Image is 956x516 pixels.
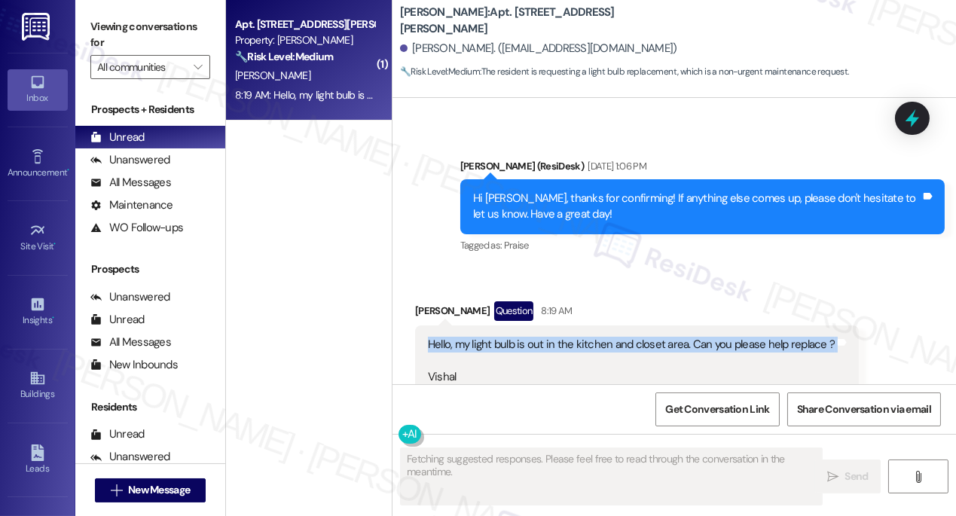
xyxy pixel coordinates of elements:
span: Get Conversation Link [665,402,769,417]
button: Send [815,460,881,493]
span: • [52,313,54,323]
span: Share Conversation via email [797,402,931,417]
div: Unread [90,426,145,442]
span: • [54,239,57,249]
div: Prospects [75,261,225,277]
span: Send [845,469,869,484]
div: Prospects + Residents [75,102,225,118]
div: Tagged as: [460,234,945,256]
a: Leads [8,440,68,481]
div: Unanswered [90,449,170,465]
div: [PERSON_NAME] [415,301,859,325]
div: [PERSON_NAME]. ([EMAIL_ADDRESS][DOMAIN_NAME]) [400,41,677,56]
span: • [67,165,69,176]
span: [PERSON_NAME] [235,69,310,82]
div: Hello, my light bulb is out in the kitchen and closet area. Can you please help replace ? Vishal ... [428,337,835,417]
i:  [912,471,924,483]
button: New Message [95,478,206,502]
i:  [827,471,838,483]
div: Hi [PERSON_NAME], thanks for confirming! If anything else comes up, please don't hesitate to let ... [473,191,921,223]
img: ResiDesk Logo [22,13,53,41]
div: [PERSON_NAME] (ResiDesk) [460,158,945,179]
div: Question [494,301,534,320]
div: 8:19 AM [537,303,572,319]
div: Unread [90,130,145,145]
strong: 🔧 Risk Level: Medium [235,50,333,63]
button: Share Conversation via email [787,392,941,426]
a: Inbox [8,69,68,110]
b: [PERSON_NAME]: Apt. [STREET_ADDRESS][PERSON_NAME] [400,5,701,37]
a: Site Visit • [8,218,68,258]
span: Praise [504,239,529,252]
div: WO Follow-ups [90,220,183,236]
i:  [194,61,202,73]
textarea: Fetching suggested responses. Please feel free to read through the conversation in the meantime. [401,448,822,505]
i:  [111,484,122,496]
div: Maintenance [90,197,173,213]
div: Unread [90,312,145,328]
strong: 🔧 Risk Level: Medium [400,66,480,78]
a: Insights • [8,292,68,332]
div: Property: [PERSON_NAME] [235,32,374,48]
div: All Messages [90,334,171,350]
div: New Inbounds [90,357,178,373]
label: Viewing conversations for [90,15,210,55]
input: All communities [97,55,186,79]
div: Unanswered [90,152,170,168]
div: [DATE] 1:06 PM [584,158,646,174]
div: Residents [75,399,225,415]
button: Get Conversation Link [655,392,779,426]
div: All Messages [90,175,171,191]
span: New Message [128,482,190,498]
div: Apt. [STREET_ADDRESS][PERSON_NAME] [235,17,374,32]
div: Unanswered [90,289,170,305]
a: Buildings [8,365,68,406]
span: : The resident is requesting a light bulb replacement, which is a non-urgent maintenance request. [400,64,849,80]
div: 8:19 AM: Hello, my light bulb is out in the kitchen and closet area. Can you please help replace ... [235,88,841,102]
